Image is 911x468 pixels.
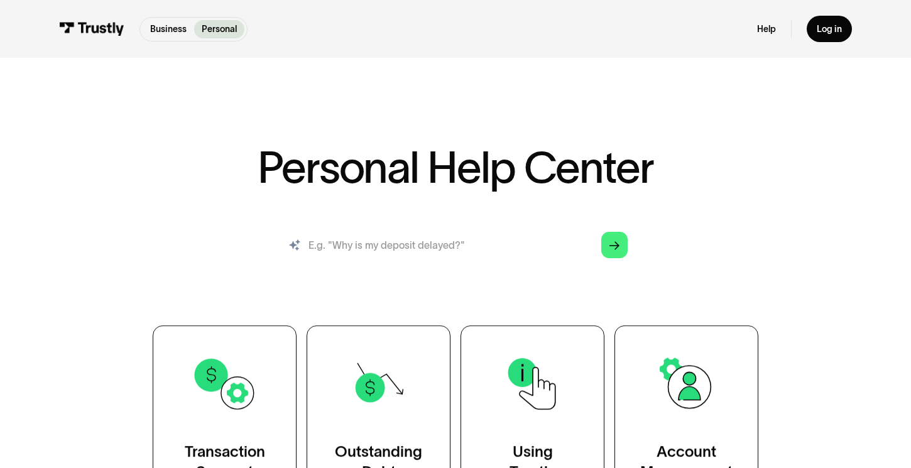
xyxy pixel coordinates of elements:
[202,23,237,36] p: Personal
[757,23,776,35] a: Help
[273,225,638,265] form: Search
[273,225,638,265] input: search
[150,23,187,36] p: Business
[817,23,842,35] div: Log in
[194,20,244,38] a: Personal
[807,16,852,42] a: Log in
[59,22,124,36] img: Trustly Logo
[143,20,194,38] a: Business
[258,146,653,190] h1: Personal Help Center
